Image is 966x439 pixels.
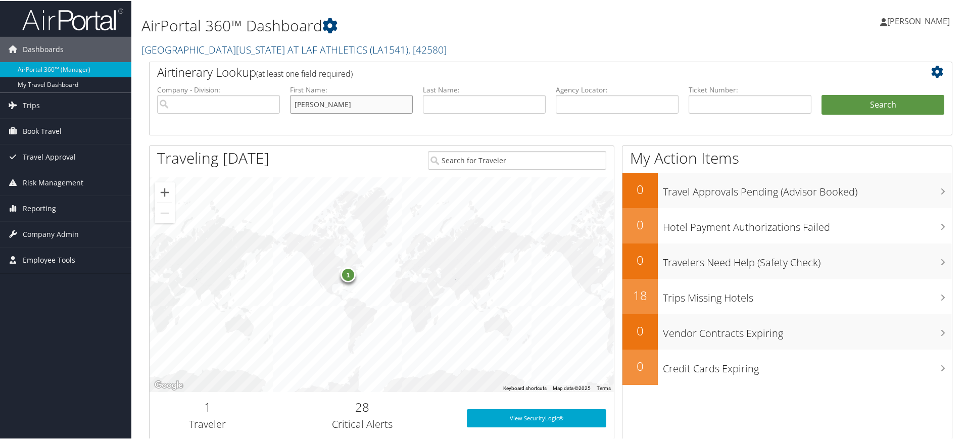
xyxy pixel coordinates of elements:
a: 18Trips Missing Hotels [622,278,952,313]
span: Book Travel [23,118,62,143]
h3: Travelers Need Help (Safety Check) [663,250,952,269]
h2: 0 [622,251,658,268]
label: Agency Locator: [556,84,679,94]
label: Company - Division: [157,84,280,94]
span: Travel Approval [23,143,76,169]
span: Trips [23,92,40,117]
h3: Critical Alerts [273,416,452,430]
h2: 0 [622,321,658,338]
button: Zoom out [155,202,175,222]
a: 0Vendor Contracts Expiring [622,313,952,349]
button: Zoom in [155,181,175,202]
a: 0Credit Cards Expiring [622,349,952,384]
img: airportal-logo.png [22,7,123,30]
a: View SecurityLogic® [467,408,606,426]
a: 0Travel Approvals Pending (Advisor Booked) [622,172,952,207]
button: Search [822,94,944,114]
span: Risk Management [23,169,83,194]
h1: My Action Items [622,147,952,168]
h3: Traveler [157,416,258,430]
label: Last Name: [423,84,546,94]
label: Ticket Number: [689,84,811,94]
span: (at least one field required) [256,67,353,78]
span: Company Admin [23,221,79,246]
label: First Name: [290,84,413,94]
a: 0Travelers Need Help (Safety Check) [622,242,952,278]
a: Open this area in Google Maps (opens a new window) [152,378,185,391]
a: Terms (opens in new tab) [597,384,611,390]
h2: 0 [622,215,658,232]
h2: Airtinerary Lookup [157,63,878,80]
h2: 0 [622,357,658,374]
h2: 28 [273,398,452,415]
h3: Credit Cards Expiring [663,356,952,375]
h3: Hotel Payment Authorizations Failed [663,214,952,233]
span: [PERSON_NAME] [887,15,950,26]
span: ( LA1541 ) [370,42,408,56]
h1: AirPortal 360™ Dashboard [141,14,687,35]
h1: Traveling [DATE] [157,147,269,168]
h3: Trips Missing Hotels [663,285,952,304]
a: 0Hotel Payment Authorizations Failed [622,207,952,242]
h3: Vendor Contracts Expiring [663,320,952,339]
div: 1 [341,266,356,281]
h2: 18 [622,286,658,303]
button: Keyboard shortcuts [503,384,547,391]
a: [PERSON_NAME] [880,5,960,35]
a: [GEOGRAPHIC_DATA][US_STATE] AT LAF ATHLETICS [141,42,447,56]
h2: 0 [622,180,658,197]
h2: 1 [157,398,258,415]
h3: Travel Approvals Pending (Advisor Booked) [663,179,952,198]
span: Map data ©2025 [553,384,591,390]
span: Reporting [23,195,56,220]
span: Dashboards [23,36,64,61]
input: Search for Traveler [428,150,606,169]
span: , [ 42580 ] [408,42,447,56]
img: Google [152,378,185,391]
span: Employee Tools [23,247,75,272]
